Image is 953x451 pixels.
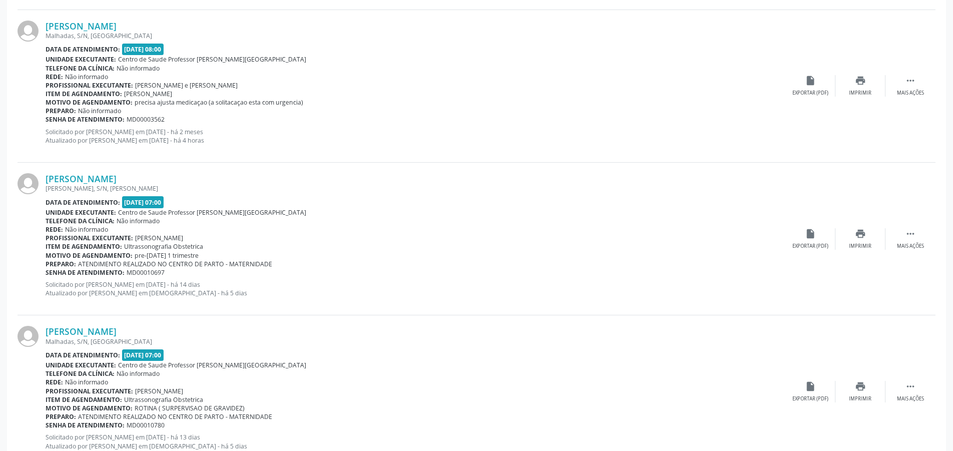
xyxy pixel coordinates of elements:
img: img [18,326,39,347]
span: ATENDIMENTO REALIZADO NO CENTRO DE PARTO - MATERNIDADE [78,412,272,421]
b: Unidade executante: [46,55,116,64]
span: MD00010780 [127,421,165,429]
b: Preparo: [46,412,76,421]
b: Telefone da clínica: [46,369,115,378]
b: Item de agendamento: [46,90,122,98]
b: Data de atendimento: [46,351,120,359]
i: print [855,228,866,239]
b: Senha de atendimento: [46,421,125,429]
b: Preparo: [46,107,76,115]
div: Exportar (PDF) [792,90,828,97]
span: Não informado [65,225,108,234]
span: Não informado [117,217,160,225]
b: Unidade executante: [46,361,116,369]
div: Mais ações [897,395,924,402]
i: insert_drive_file [805,228,816,239]
span: MD00003562 [127,115,165,124]
i:  [905,381,916,392]
div: Exportar (PDF) [792,243,828,250]
i:  [905,75,916,86]
b: Telefone da clínica: [46,217,115,225]
span: MD00010697 [127,268,165,277]
i: print [855,381,866,392]
div: Malhadas, S/N, [GEOGRAPHIC_DATA] [46,32,785,40]
b: Profissional executante: [46,234,133,242]
b: Motivo de agendamento: [46,251,133,260]
span: Não informado [117,64,160,73]
b: Unidade executante: [46,208,116,217]
span: Não informado [78,107,121,115]
img: img [18,21,39,42]
p: Solicitado por [PERSON_NAME] em [DATE] - há 14 dias Atualizado por [PERSON_NAME] em [DEMOGRAPHIC_... [46,280,785,297]
i: insert_drive_file [805,75,816,86]
b: Telefone da clínica: [46,64,115,73]
div: Imprimir [849,90,871,97]
span: pre-[DATE] 1 trimestre [135,251,199,260]
i: insert_drive_file [805,381,816,392]
span: [PERSON_NAME] [135,234,183,242]
b: Senha de atendimento: [46,268,125,277]
p: Solicitado por [PERSON_NAME] em [DATE] - há 13 dias Atualizado por [PERSON_NAME] em [DEMOGRAPHIC_... [46,433,785,450]
span: Centro de Saude Professor [PERSON_NAME][GEOGRAPHIC_DATA] [118,361,306,369]
b: Preparo: [46,260,76,268]
div: Imprimir [849,395,871,402]
span: [DATE] 08:00 [122,44,164,55]
span: precisa ajusta medicaçao (a solitacaçao esta com urgencia) [135,98,303,107]
b: Profissional executante: [46,81,133,90]
b: Rede: [46,225,63,234]
span: Não informado [65,73,108,81]
span: [PERSON_NAME] [135,387,183,395]
b: Data de atendimento: [46,45,120,54]
span: [PERSON_NAME] [124,90,172,98]
p: Solicitado por [PERSON_NAME] em [DATE] - há 2 meses Atualizado por [PERSON_NAME] em [DATE] - há 4... [46,128,785,145]
span: Não informado [117,369,160,378]
span: Centro de Saude Professor [PERSON_NAME][GEOGRAPHIC_DATA] [118,208,306,217]
div: Mais ações [897,243,924,250]
div: Mais ações [897,90,924,97]
div: Exportar (PDF) [792,395,828,402]
b: Profissional executante: [46,387,133,395]
i: print [855,75,866,86]
span: [DATE] 07:00 [122,349,164,361]
span: Não informado [65,378,108,386]
a: [PERSON_NAME] [46,173,117,184]
b: Rede: [46,378,63,386]
a: [PERSON_NAME] [46,21,117,32]
b: Senha de atendimento: [46,115,125,124]
div: [PERSON_NAME], S/N, [PERSON_NAME] [46,184,785,193]
b: Motivo de agendamento: [46,404,133,412]
a: [PERSON_NAME] [46,326,117,337]
span: Centro de Saude Professor [PERSON_NAME][GEOGRAPHIC_DATA] [118,55,306,64]
b: Rede: [46,73,63,81]
b: Data de atendimento: [46,198,120,207]
i:  [905,228,916,239]
span: [PERSON_NAME] e [PERSON_NAME] [135,81,238,90]
span: ROTINA ( SURPERVISAO DE GRAVIDEZ) [135,404,245,412]
b: Item de agendamento: [46,242,122,251]
span: [DATE] 07:00 [122,196,164,208]
div: Imprimir [849,243,871,250]
div: Malhadas, S/N, [GEOGRAPHIC_DATA] [46,337,785,346]
span: ATENDIMENTO REALIZADO NO CENTRO DE PARTO - MATERNIDADE [78,260,272,268]
span: Ultrassonografia Obstetrica [124,395,203,404]
img: img [18,173,39,194]
b: Item de agendamento: [46,395,122,404]
span: Ultrassonografia Obstetrica [124,242,203,251]
b: Motivo de agendamento: [46,98,133,107]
